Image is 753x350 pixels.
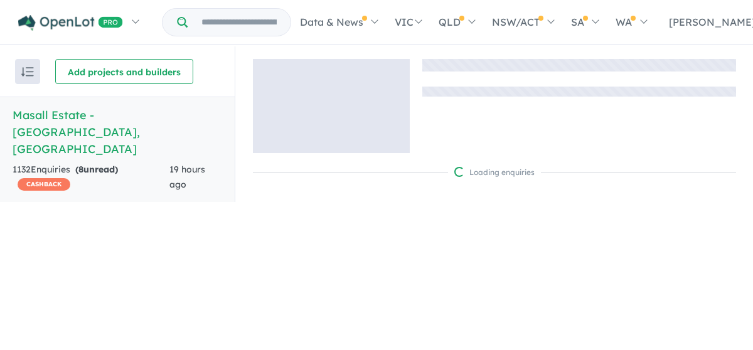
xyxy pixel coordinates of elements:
div: 1132 Enquir ies [13,162,169,193]
strong: ( unread) [75,164,118,175]
span: CASHBACK [18,178,70,191]
input: Try estate name, suburb, builder or developer [190,9,288,36]
span: 8 [78,164,83,175]
img: sort.svg [21,67,34,77]
img: Openlot PRO Logo White [18,15,123,31]
span: 19 hours ago [169,164,205,190]
button: Add projects and builders [55,59,193,84]
h5: Masall Estate - [GEOGRAPHIC_DATA] , [GEOGRAPHIC_DATA] [13,107,222,157]
div: Loading enquiries [454,166,535,179]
